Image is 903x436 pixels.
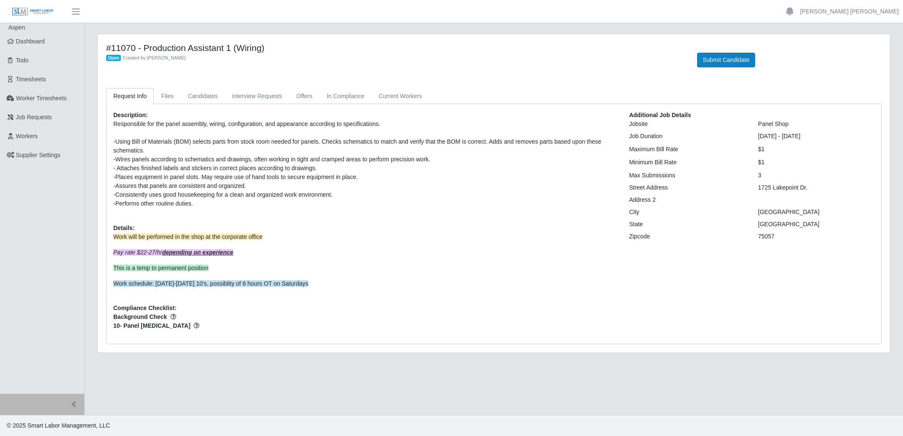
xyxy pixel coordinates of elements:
[289,88,320,104] a: Offers
[113,173,617,182] div: -Places equipment in panel slots. May require use of hand tools to secure equipment in place.
[113,265,208,271] span: This is a temp to permanent position
[320,88,372,104] a: In Compliance
[629,112,691,118] b: Additional Job Details
[225,88,289,104] a: Interview Requests
[16,95,67,102] span: Worker Timesheets
[113,321,617,330] span: 10- Panel [MEDICAL_DATA]
[623,208,752,217] div: City
[697,53,755,67] button: Submit Candidate
[752,158,881,167] div: $1
[106,55,121,62] span: Open
[623,195,752,204] div: Address 2
[113,164,617,173] div: - Attaches finished labels and stickers in correct places according to drawings.
[113,182,617,190] div: -Assures that panels are consistent and organized.
[162,249,233,256] strong: depending on experience
[752,120,881,128] div: Panel Shop
[16,133,38,139] span: Workers
[106,88,154,104] a: Request Info
[113,155,617,164] div: -Wires panels according to schematics and drawings, often working in tight and cramped areas to p...
[113,190,617,199] div: -Consistently uses good housekeeping for a clean and organized work environment.
[16,152,61,158] span: Supplier Settings
[752,145,881,154] div: $1
[113,280,308,287] span: Work schedule: [DATE]-[DATE] 10's, possiblity of 6 hours OT on Saturdays
[113,313,617,321] span: Background Check
[752,183,881,192] div: 1725 Lakepoint Dr.
[623,132,752,141] div: Job Duration
[16,76,46,83] span: Timesheets
[16,38,45,45] span: Dashboard
[154,88,181,104] a: Files
[623,220,752,229] div: State
[12,7,54,16] img: SLM Logo
[752,132,881,141] div: [DATE] - [DATE]
[113,305,176,311] b: Compliance Checklist:
[800,7,899,16] a: [PERSON_NAME] [PERSON_NAME]
[371,88,429,104] a: Current Workers
[113,225,135,231] b: Details:
[16,114,52,120] span: Job Requests
[113,249,233,256] em: Pay rate $22-27/hr
[752,171,881,180] div: 3
[113,137,617,155] div: -Using Bill of Materials (BOM) selects parts from stock room needed for panels. Checks schematics...
[623,145,752,154] div: Maximum Bill Rate
[623,158,752,167] div: Minimum Bill Rate
[113,233,262,240] span: Work will be performed in the shop at the corporate office
[181,88,225,104] a: Candidates
[623,171,752,180] div: Max Submissions
[16,57,29,64] span: Todo
[8,24,25,31] span: Aspen
[752,208,881,217] div: [GEOGRAPHIC_DATA]
[623,183,752,192] div: Street Address
[7,422,110,429] span: © 2025 Smart Labor Management, LLC
[113,199,617,208] div: -Performs other routine duties.
[123,55,186,60] span: Created by [PERSON_NAME]
[113,120,617,128] div: Responsible for the panel assembly, wiring, configuration, and appearance according to specificat...
[623,232,752,241] div: Zipcode
[752,220,881,229] div: [GEOGRAPHIC_DATA]
[106,43,684,53] h4: #11070 - Production Assistant 1 (Wiring)
[113,112,148,118] b: Description:
[623,120,752,128] div: Jobsite
[752,232,881,241] div: 75057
